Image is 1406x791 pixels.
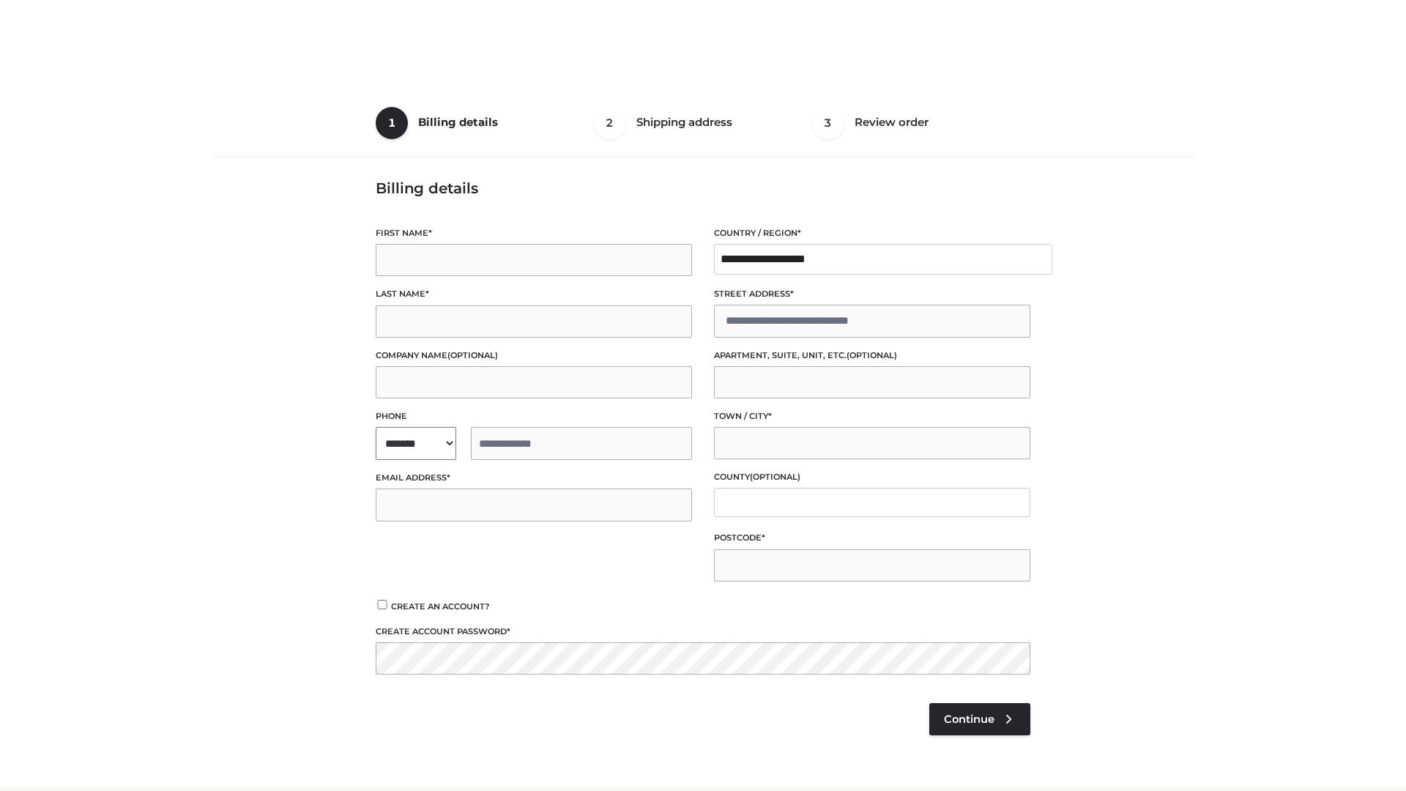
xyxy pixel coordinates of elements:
span: 3 [812,107,844,139]
input: Create an account? [376,600,389,609]
label: Country / Region [714,226,1030,240]
label: First name [376,226,692,240]
span: (optional) [750,472,800,482]
span: Shipping address [636,115,732,129]
span: Billing details [418,115,498,129]
label: Street address [714,287,1030,301]
label: County [714,470,1030,484]
span: Create an account? [391,601,490,612]
label: Company name [376,349,692,363]
span: (optional) [847,350,897,360]
label: Phone [376,409,692,423]
span: (optional) [447,350,498,360]
label: Create account password [376,625,1030,639]
span: Continue [944,713,994,726]
a: Continue [929,703,1030,735]
label: Email address [376,471,692,485]
label: Postcode [714,531,1030,545]
label: Town / City [714,409,1030,423]
span: 2 [594,107,626,139]
span: Review order [855,115,929,129]
h3: Billing details [376,179,1030,197]
span: 1 [376,107,408,139]
label: Apartment, suite, unit, etc. [714,349,1030,363]
label: Last name [376,287,692,301]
